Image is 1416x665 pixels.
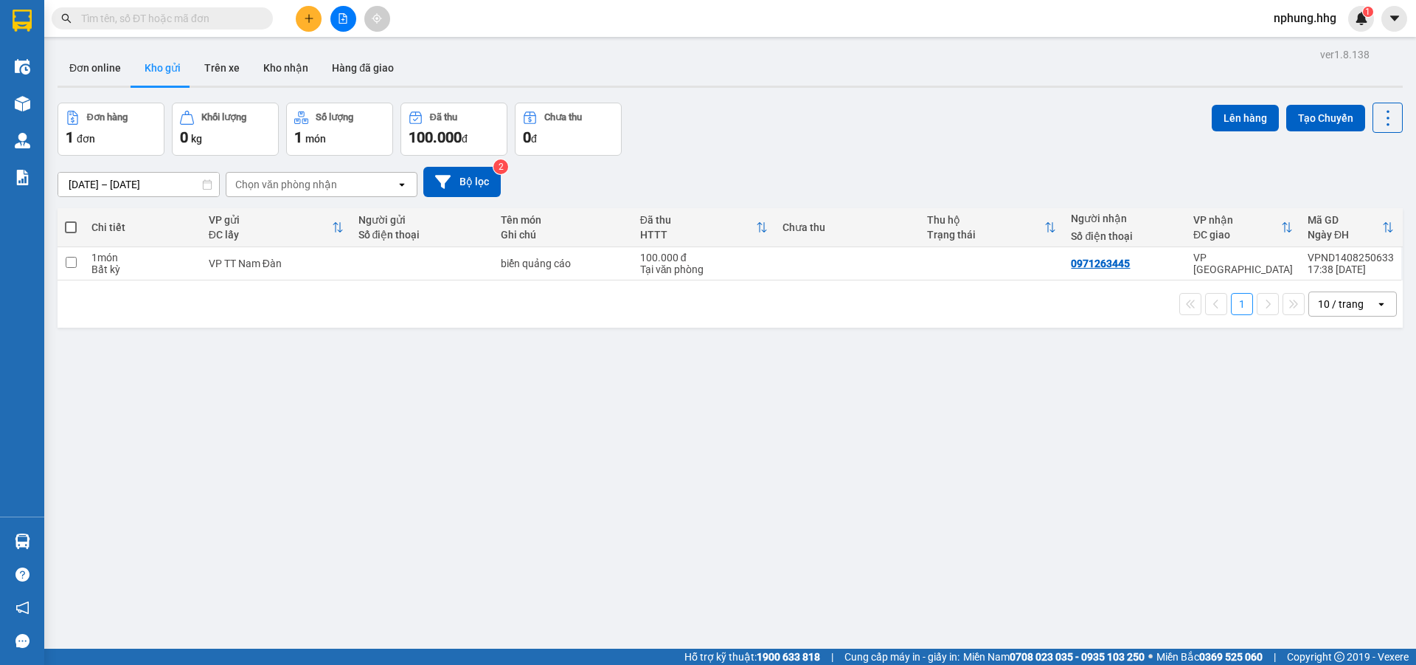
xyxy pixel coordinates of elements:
strong: HÃNG XE HẢI HOÀNG GIA [33,15,126,46]
div: Mã GD [1308,214,1382,226]
th: Toggle SortBy [1300,208,1401,247]
div: HTTT [640,229,756,241]
span: 0 [180,128,188,146]
div: Ngày ĐH [1308,229,1382,241]
span: 100.000 [409,128,462,146]
span: 42 [PERSON_NAME] - Vinh - [GEOGRAPHIC_DATA] [25,49,131,88]
div: 17:38 [DATE] [1308,263,1394,275]
div: Người gửi [358,214,486,226]
button: Kho gửi [133,50,192,86]
div: VPND1408250633 [1308,252,1394,263]
div: VP [GEOGRAPHIC_DATA] [1193,252,1293,275]
span: | [1274,649,1276,665]
button: Tạo Chuyến [1286,105,1365,131]
th: Toggle SortBy [920,208,1064,247]
div: Chọn văn phòng nhận [235,177,337,192]
div: Số điện thoại [358,229,486,241]
div: Chi tiết [91,221,193,233]
button: aim [364,6,390,32]
div: Bất kỳ [91,263,193,275]
img: warehouse-icon [15,96,30,111]
div: ĐC lấy [209,229,332,241]
span: search [61,13,72,24]
button: Khối lượng0kg [172,103,279,156]
div: Đã thu [430,112,457,123]
div: Tại văn phòng [640,263,768,275]
button: Chưa thu0đ [515,103,622,156]
div: Thu hộ [927,214,1045,226]
span: 1 [66,128,74,146]
strong: 0369 525 060 [1199,651,1263,663]
button: Đã thu100.000đ [400,103,507,156]
th: Toggle SortBy [633,208,775,247]
button: Hàng đã giao [320,50,406,86]
span: Miền Bắc [1156,649,1263,665]
span: message [15,634,29,648]
span: kg [191,133,202,145]
button: Bộ lọc [423,167,501,197]
span: plus [304,13,314,24]
button: Số lượng1món [286,103,393,156]
span: nphung.hhg [1262,9,1348,27]
sup: 2 [493,159,508,174]
img: warehouse-icon [15,133,30,148]
span: đơn [77,133,95,145]
span: ⚪️ [1148,654,1153,660]
div: VP nhận [1193,214,1281,226]
button: Đơn hàng1đơn [58,103,164,156]
span: aim [372,13,382,24]
span: notification [15,601,29,615]
span: món [305,133,326,145]
div: 10 / trang [1318,297,1364,311]
span: 1 [294,128,302,146]
strong: PHIẾU GỬI HÀNG [42,108,117,139]
div: Chưa thu [782,221,912,233]
img: icon-new-feature [1355,12,1368,25]
span: 1 [1365,7,1370,17]
button: Lên hàng [1212,105,1279,131]
div: Số điện thoại [1071,230,1178,242]
div: Đơn hàng [87,112,128,123]
div: Trạng thái [927,229,1045,241]
span: Hỗ trợ kỹ thuật: [684,649,820,665]
div: 0971263445 [1071,258,1130,269]
div: Số lượng [316,112,353,123]
button: Kho nhận [251,50,320,86]
div: Khối lượng [201,112,246,123]
strong: 1900 633 818 [757,651,820,663]
th: Toggle SortBy [1186,208,1300,247]
div: 1 món [91,252,193,263]
button: caret-down [1381,6,1407,32]
svg: open [1375,298,1387,310]
img: solution-icon [15,170,30,185]
span: Cung cấp máy in - giấy in: [844,649,959,665]
input: Tìm tên, số ĐT hoặc mã đơn [81,10,255,27]
span: copyright [1334,652,1344,662]
div: VP gửi [209,214,332,226]
span: | [831,649,833,665]
button: Trên xe [192,50,251,86]
button: 1 [1231,293,1253,315]
input: Select a date range. [58,173,219,196]
span: đ [531,133,537,145]
img: logo [7,61,21,134]
button: file-add [330,6,356,32]
img: logo-vxr [13,10,32,32]
div: Tên món [501,214,625,226]
strong: 0708 023 035 - 0935 103 250 [1010,651,1145,663]
button: Đơn online [58,50,133,86]
img: warehouse-icon [15,534,30,549]
div: Ghi chú [501,229,625,241]
span: 0 [523,128,531,146]
div: 100.000 đ [640,252,768,263]
div: ver 1.8.138 [1320,46,1370,63]
span: question-circle [15,568,29,582]
sup: 1 [1363,7,1373,17]
div: Chưa thu [544,112,582,123]
span: file-add [338,13,348,24]
div: VP TT Nam Đàn [209,258,344,269]
img: warehouse-icon [15,59,30,75]
span: Miền Nam [963,649,1145,665]
span: caret-down [1388,12,1401,25]
div: Người nhận [1071,213,1178,224]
